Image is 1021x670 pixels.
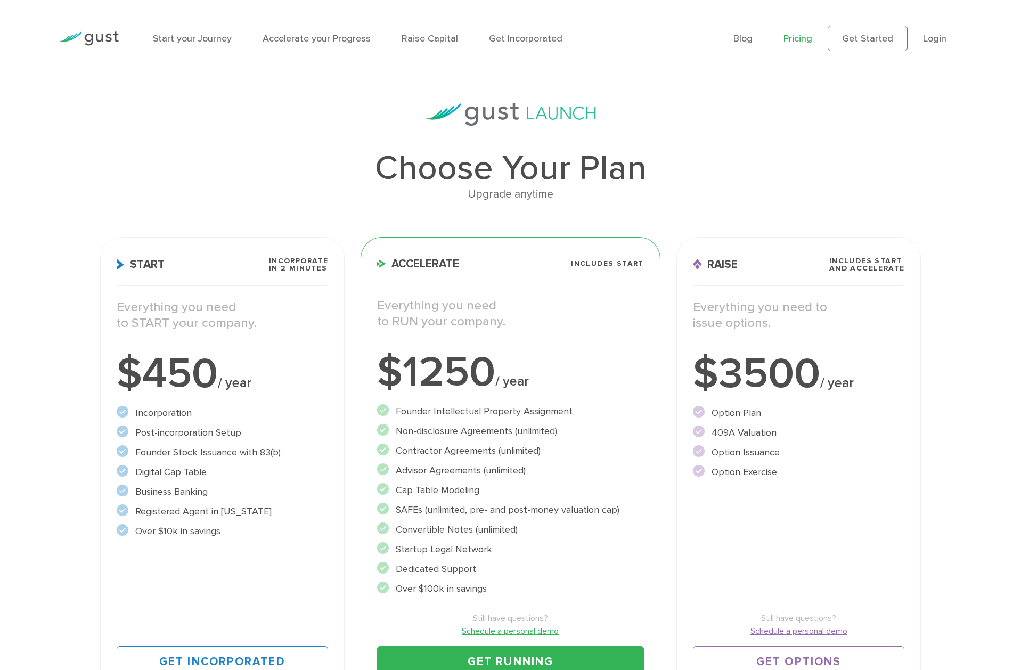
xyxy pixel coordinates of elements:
[733,33,753,44] a: Blog
[402,33,458,44] a: Raise Capital
[377,562,644,576] li: Dedicated Support
[693,259,702,270] img: Raise Icon
[263,33,371,44] a: Accelerate your Progress
[820,375,854,391] span: / year
[117,299,329,331] p: Everything you need to START your company.
[377,625,644,638] a: Schedule a personal demo
[117,445,329,460] li: Founder Stock Issuance with 83(b)
[377,404,644,419] li: Founder Intellectual Property Assignment
[693,426,905,440] li: 409A Valuation
[693,406,905,420] li: Option Plan
[117,259,125,270] img: Start Icon X2
[693,259,738,270] span: Raise
[377,582,644,596] li: Over $100k in savings
[828,26,908,51] a: Get Started
[377,542,644,557] li: Startup Legal Network
[693,445,905,460] li: Option Issuance
[377,503,644,517] li: SAFEs (unlimited, pre- and post-money valuation cap)
[218,375,251,391] span: / year
[693,625,905,638] a: Schedule a personal demo
[377,298,644,330] p: Everything you need to RUN your company.
[495,373,529,389] span: / year
[783,33,812,44] a: Pricing
[377,483,644,497] li: Cap Table Modeling
[829,257,905,272] span: Includes START and ACCELERATE
[100,151,921,185] h1: Choose Your Plan
[117,259,165,270] span: Start
[117,426,329,440] li: Post-incorporation Setup
[693,465,905,479] li: Option Exercise
[426,103,596,126] img: gust-launch-logos.svg
[117,524,329,538] li: Over $10k in savings
[571,260,644,267] span: Includes START
[489,33,562,44] a: Get Incorporated
[153,33,232,44] a: Start your Journey
[377,351,644,394] div: $1250
[377,522,644,537] li: Convertible Notes (unlimited)
[377,258,459,269] span: Accelerate
[117,353,329,395] div: $450
[377,259,386,268] img: Accelerate Icon
[377,612,644,625] span: Still have questions?
[923,33,946,44] a: Login
[117,485,329,499] li: Business Banking
[693,612,905,625] span: Still have questions?
[117,504,329,519] li: Registered Agent in [US_STATE]
[100,185,921,203] div: Upgrade anytime
[693,353,905,395] div: $3500
[377,463,644,478] li: Advisor Agreements (unlimited)
[59,31,119,46] img: Gust Logo
[377,424,644,438] li: Non-disclosure Agreements (unlimited)
[117,406,329,420] li: Incorporation
[377,444,644,458] li: Contractor Agreements (unlimited)
[269,257,328,272] span: Incorporate in 2 Minutes
[693,299,905,331] p: Everything you need to issue options.
[117,465,329,479] li: Digital Cap Table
